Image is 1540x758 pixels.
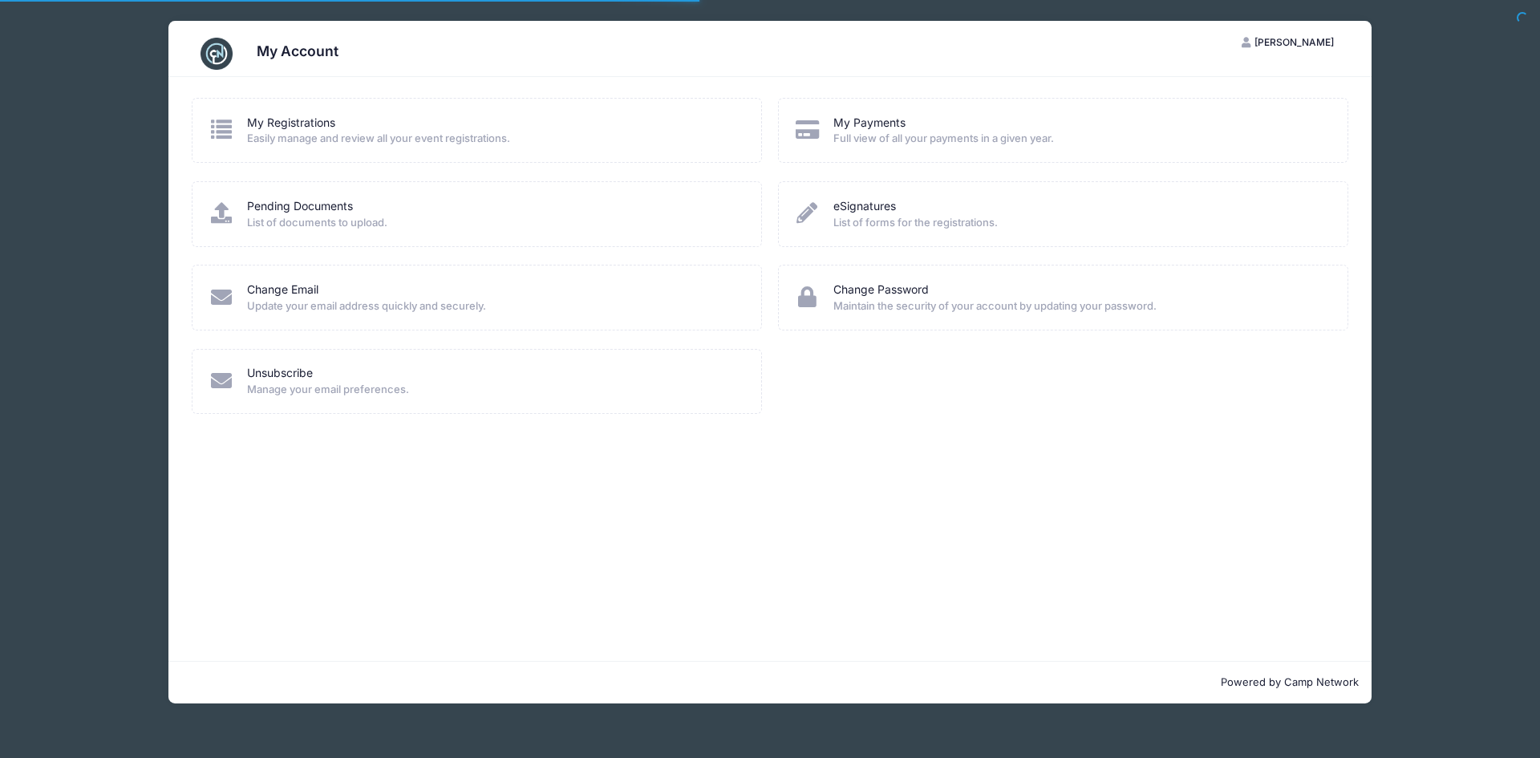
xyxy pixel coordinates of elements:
[247,282,318,298] a: Change Email
[247,365,313,382] a: Unsubscribe
[247,198,353,215] a: Pending Documents
[247,131,740,147] span: Easily manage and review all your event registrations.
[833,131,1327,147] span: Full view of all your payments in a given year.
[201,38,233,70] img: CampNetwork
[1254,36,1334,48] span: [PERSON_NAME]
[257,43,338,59] h3: My Account
[1228,29,1348,56] button: [PERSON_NAME]
[833,282,929,298] a: Change Password
[181,675,1359,691] p: Powered by Camp Network
[247,382,740,398] span: Manage your email preferences.
[833,198,896,215] a: eSignatures
[833,115,906,132] a: My Payments
[833,215,1327,231] span: List of forms for the registrations.
[247,215,740,231] span: List of documents to upload.
[833,298,1327,314] span: Maintain the security of your account by updating your password.
[247,298,740,314] span: Update your email address quickly and securely.
[247,115,335,132] a: My Registrations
